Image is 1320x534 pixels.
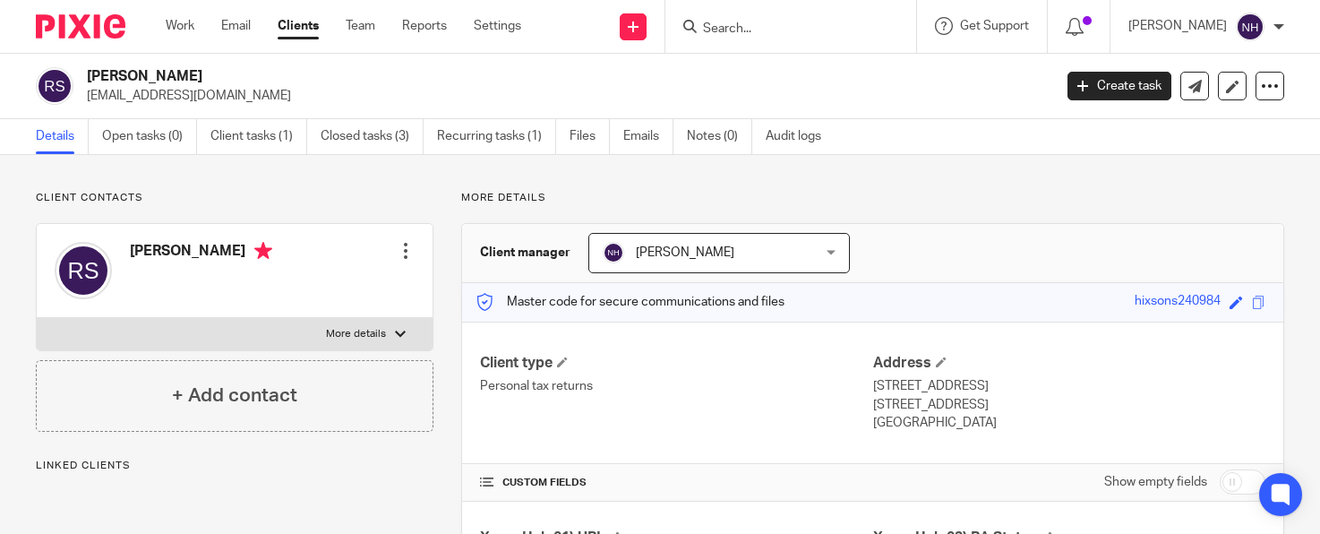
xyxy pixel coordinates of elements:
h4: CUSTOM FIELDS [480,476,872,490]
a: Client tasks (1) [210,119,307,154]
img: svg%3E [603,242,624,263]
img: Pixie [36,14,125,39]
p: Linked clients [36,459,433,473]
a: Recurring tasks (1) [437,119,556,154]
a: Closed tasks (3) [321,119,424,154]
p: More details [461,191,1284,205]
input: Search [701,22,862,38]
a: Emails [623,119,673,154]
img: svg%3E [1236,13,1264,41]
a: Notes (0) [687,119,752,154]
h4: Address [873,354,1265,373]
p: Client contacts [36,191,433,205]
p: [PERSON_NAME] [1128,17,1227,35]
p: Personal tax returns [480,377,872,395]
h4: [PERSON_NAME] [130,242,272,264]
a: Reports [402,17,447,35]
a: Settings [474,17,521,35]
p: [STREET_ADDRESS] [873,396,1265,414]
span: [PERSON_NAME] [636,246,734,259]
p: [STREET_ADDRESS] [873,377,1265,395]
a: Clients [278,17,319,35]
h4: Client type [480,354,872,373]
p: More details [326,327,386,341]
h3: Client manager [480,244,570,262]
p: [EMAIL_ADDRESS][DOMAIN_NAME] [87,87,1041,105]
a: Audit logs [766,119,835,154]
img: svg%3E [36,67,73,105]
span: Get Support [960,20,1029,32]
a: Team [346,17,375,35]
a: Details [36,119,89,154]
p: Master code for secure communications and files [476,293,784,311]
i: Primary [254,242,272,260]
a: Email [221,17,251,35]
p: [GEOGRAPHIC_DATA] [873,414,1265,432]
a: Files [570,119,610,154]
a: Open tasks (0) [102,119,197,154]
a: Create task [1067,72,1171,100]
label: Show empty fields [1104,473,1207,491]
h2: [PERSON_NAME] [87,67,850,86]
a: Work [166,17,194,35]
h4: + Add contact [172,382,297,409]
div: hixsons240984 [1135,292,1221,313]
img: svg%3E [55,242,112,299]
